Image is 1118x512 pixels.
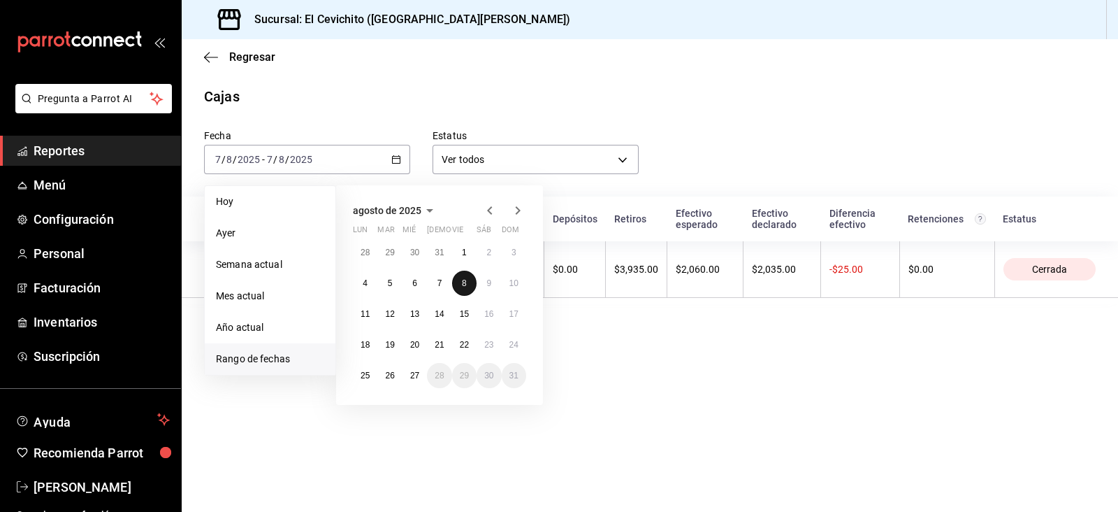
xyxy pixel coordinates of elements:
[486,248,491,257] abbr: 2 de agosto de 2025
[385,340,394,350] abbr: 19 de agosto de 2025
[216,352,324,367] span: Rango de fechas
[676,208,735,230] div: Efectivo esperado
[410,371,419,381] abbr: 27 de agosto de 2025
[204,50,275,64] button: Regresar
[353,240,377,265] button: 28 de julio de 2025
[427,301,451,327] button: 14 de agosto de 2025
[486,278,491,288] abbr: 9 de agosto de 2025
[353,205,421,216] span: agosto de 2025
[385,309,394,319] abbr: 12 de agosto de 2025
[10,101,172,116] a: Pregunta a Parrot AI
[427,271,451,296] button: 7 de agosto de 2025
[511,248,516,257] abbr: 3 de agosto de 2025
[484,340,493,350] abbr: 23 de agosto de 2025
[452,225,463,240] abbr: viernes
[502,225,519,240] abbr: domingo
[34,210,170,229] span: Configuración
[237,154,261,165] input: ----
[215,154,222,165] input: --
[216,320,324,335] span: Año actual
[452,240,477,265] button: 1 de agosto de 2025
[460,371,469,381] abbr: 29 de agosto de 2025
[509,371,518,381] abbr: 31 de agosto de 2025
[216,257,324,272] span: Semana actual
[377,225,394,240] abbr: martes
[34,411,152,428] span: Ayuda
[266,154,273,165] input: --
[402,271,427,296] button: 6 de agosto de 2025
[285,154,289,165] span: /
[278,154,285,165] input: --
[385,248,394,257] abbr: 29 de julio de 2025
[216,194,324,209] span: Hoy
[975,213,986,225] svg: Total de retenciones de propinas registradas
[34,176,170,194] span: Menú
[502,332,526,357] button: 24 de agosto de 2025
[273,154,277,165] span: /
[477,240,501,265] button: 2 de agosto de 2025
[452,301,477,327] button: 15 de agosto de 2025
[484,371,493,381] abbr: 30 de agosto de 2025
[377,301,402,327] button: 12 de agosto de 2025
[229,50,275,64] span: Regresar
[377,271,402,296] button: 5 de agosto de 2025
[452,271,477,296] button: 8 de agosto de 2025
[502,271,526,296] button: 10 de agosto de 2025
[412,278,417,288] abbr: 6 de agosto de 2025
[427,240,451,265] button: 31 de julio de 2025
[388,278,393,288] abbr: 5 de agosto de 2025
[435,248,444,257] abbr: 31 de julio de 2025
[34,278,170,297] span: Facturación
[353,363,377,388] button: 25 de agosto de 2025
[427,225,509,240] abbr: jueves
[509,309,518,319] abbr: 17 de agosto de 2025
[154,36,165,48] button: open_drawer_menu
[361,309,370,319] abbr: 11 de agosto de 2025
[289,154,313,165] input: ----
[614,264,658,275] div: $3,935.00
[435,371,444,381] abbr: 28 de agosto de 2025
[34,141,170,160] span: Reportes
[752,208,813,230] div: Efectivo declarado
[484,309,493,319] abbr: 16 de agosto de 2025
[353,225,368,240] abbr: lunes
[452,363,477,388] button: 29 de agosto de 2025
[15,84,172,113] button: Pregunta a Parrot AI
[402,240,427,265] button: 30 de julio de 2025
[262,154,265,165] span: -
[353,301,377,327] button: 11 de agosto de 2025
[377,240,402,265] button: 29 de julio de 2025
[204,131,410,141] label: Fecha
[829,264,891,275] div: -$25.00
[34,443,170,462] span: Recomienda Parrot
[34,478,170,497] span: [PERSON_NAME]
[377,363,402,388] button: 26 de agosto de 2025
[477,271,501,296] button: 9 de agosto de 2025
[353,332,377,357] button: 18 de agosto de 2025
[427,332,451,357] button: 21 de agosto de 2025
[243,11,570,28] h3: Sucursal: El Cevichito ([GEOGRAPHIC_DATA][PERSON_NAME])
[502,363,526,388] button: 31 de agosto de 2025
[410,309,419,319] abbr: 13 de agosto de 2025
[614,213,659,225] div: Retiros
[233,154,237,165] span: /
[353,271,377,296] button: 4 de agosto de 2025
[402,301,427,327] button: 13 de agosto de 2025
[34,347,170,366] span: Suscripción
[361,248,370,257] abbr: 28 de julio de 2025
[752,264,812,275] div: $2,035.00
[435,340,444,350] abbr: 21 de agosto de 2025
[38,92,150,106] span: Pregunta a Parrot AI
[462,278,467,288] abbr: 8 de agosto de 2025
[363,278,368,288] abbr: 4 de agosto de 2025
[410,340,419,350] abbr: 20 de agosto de 2025
[477,332,501,357] button: 23 de agosto de 2025
[385,371,394,381] abbr: 26 de agosto de 2025
[226,154,233,165] input: --
[908,264,986,275] div: $0.00
[216,226,324,241] span: Ayer
[216,289,324,304] span: Mes actual
[460,340,469,350] abbr: 22 de agosto de 2025
[509,340,518,350] abbr: 24 de agosto de 2025
[1026,264,1073,275] span: Cerrada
